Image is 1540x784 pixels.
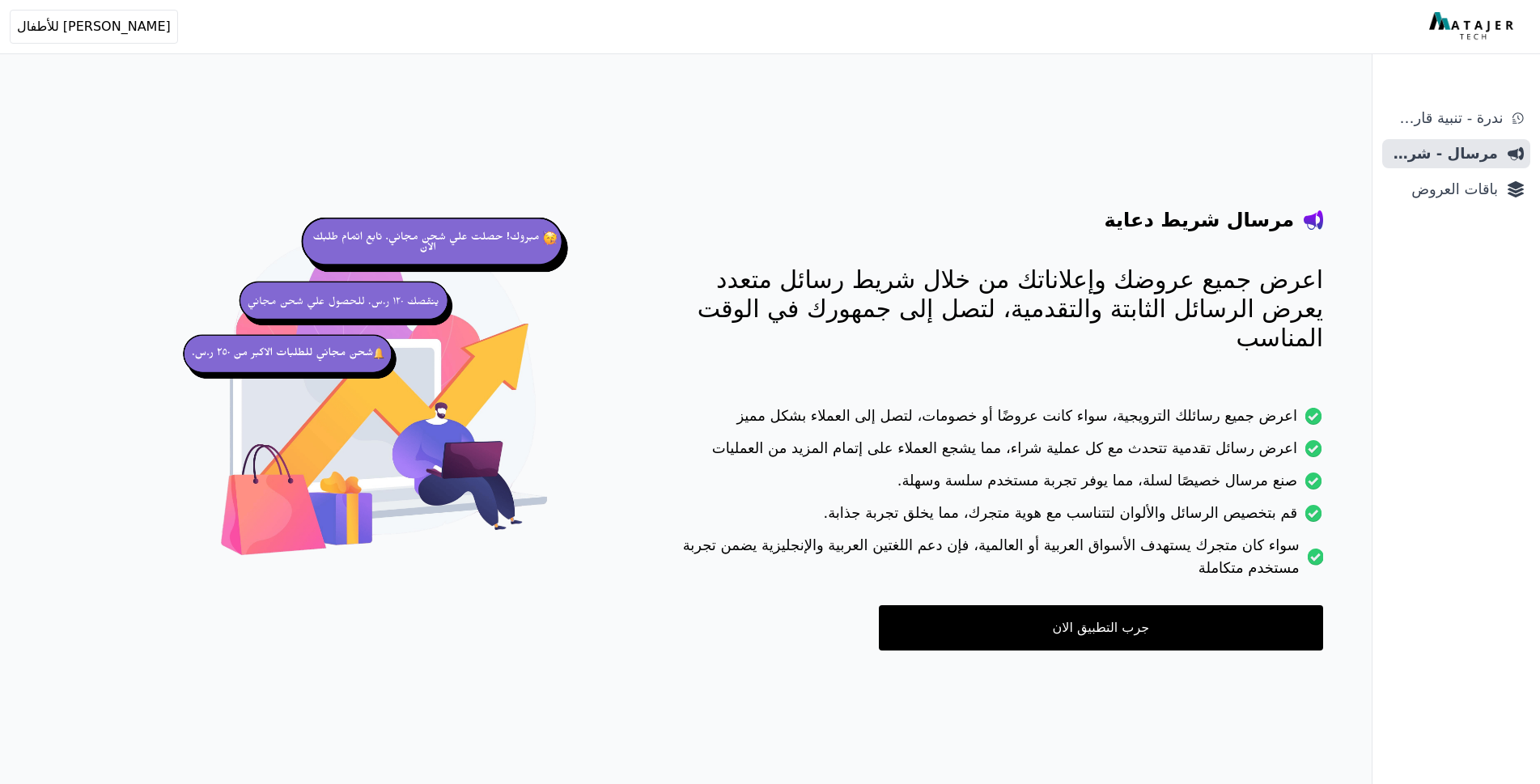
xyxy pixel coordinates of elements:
span: باقات العروض [1389,178,1498,201]
li: اعرض جميع رسائلك الترويجية، سواء كانت عروضًا أو خصومات، لتصل إلى العملاء بشكل مميز [656,405,1323,437]
img: MatajerTech Logo [1429,12,1517,41]
a: ندرة - تنبية قارب علي النفاذ [1382,104,1530,133]
li: سواء كان متجرك يستهدف الأسواق العربية أو العالمية، فإن دعم اللغتين العربية والإنجليزية يضمن تجربة... [656,534,1323,589]
span: مرسال - شريط دعاية [1389,142,1498,165]
li: صنع مرسال خصيصًا لسلة، مما يوفر تجربة مستخدم سلسة وسهلة. [656,469,1323,502]
span: [PERSON_NAME] للأطفال [17,17,171,36]
a: جرب التطبيق الان [879,605,1323,651]
span: ندرة - تنبية قارب علي النفاذ [1389,107,1503,129]
li: قم بتخصيص الرسائل والألوان لتتناسب مع هوية متجرك، مما يخلق تجربة جذابة. [656,502,1323,534]
li: اعرض رسائل تقدمية تتحدث مع كل عملية شراء، مما يشجع العملاء على إتمام المزيد من العمليات [656,437,1323,469]
a: مرسال - شريط دعاية [1382,139,1530,168]
img: hero [177,194,592,608]
button: [PERSON_NAME] للأطفال [10,10,178,44]
h4: مرسال شريط دعاية [1105,207,1294,233]
a: باقات العروض [1382,175,1530,204]
p: اعرض جميع عروضك وإعلاناتك من خلال شريط رسائل متعدد يعرض الرسائل الثابتة والتقدمية، لتصل إلى جمهور... [656,265,1323,353]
